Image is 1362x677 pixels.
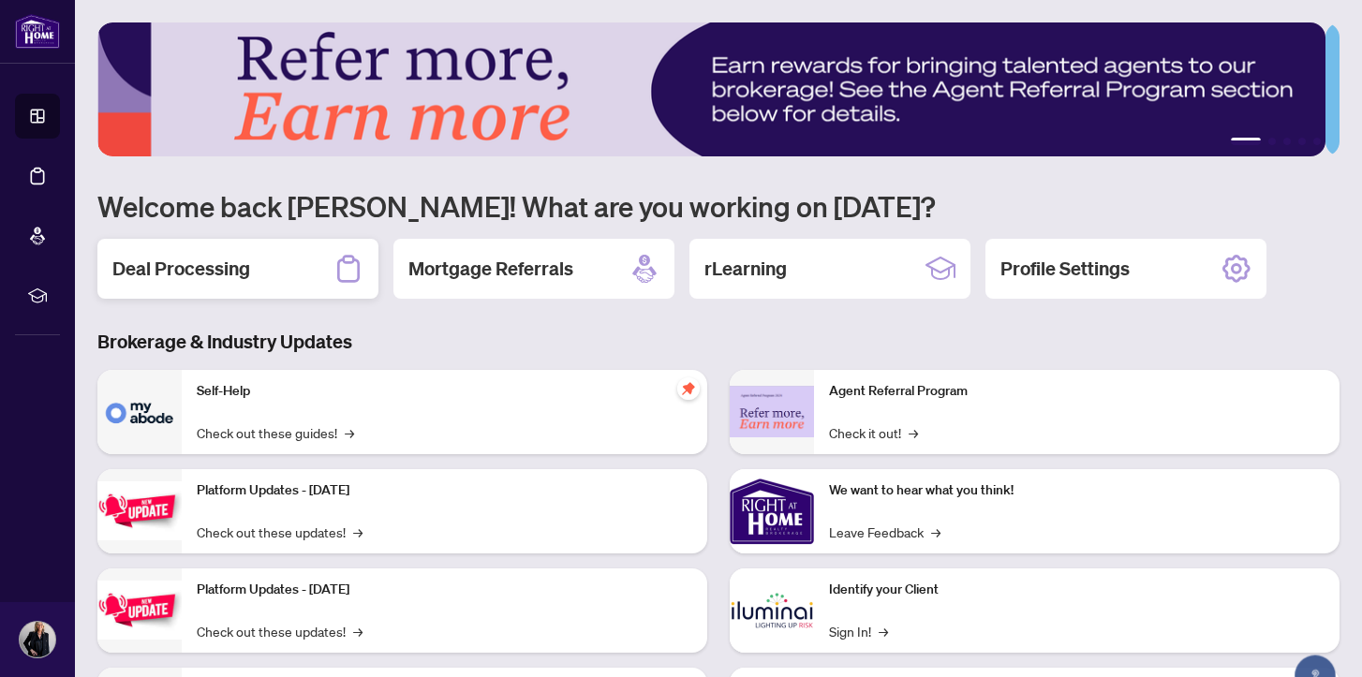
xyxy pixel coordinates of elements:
[730,568,814,653] img: Identify your Client
[1283,138,1291,145] button: 3
[829,480,1325,501] p: We want to hear what you think!
[931,522,940,542] span: →
[1287,611,1343,668] button: Open asap
[353,522,363,542] span: →
[1313,138,1321,145] button: 5
[15,14,60,49] img: logo
[97,481,182,540] img: Platform Updates - July 21, 2025
[829,580,1325,600] p: Identify your Client
[345,422,354,443] span: →
[97,370,182,454] img: Self-Help
[197,621,363,641] a: Check out these updates!→
[197,381,692,402] p: Self-Help
[1231,138,1261,145] button: 1
[408,256,573,282] h2: Mortgage Referrals
[704,256,787,282] h2: rLearning
[197,422,354,443] a: Check out these guides!→
[97,581,182,640] img: Platform Updates - July 8, 2025
[97,329,1340,355] h3: Brokerage & Industry Updates
[97,22,1325,156] img: Slide 0
[20,622,55,657] img: Profile Icon
[829,422,918,443] a: Check it out!→
[829,522,940,542] a: Leave Feedback→
[197,480,692,501] p: Platform Updates - [DATE]
[197,522,363,542] a: Check out these updates!→
[1298,138,1306,145] button: 4
[730,469,814,553] img: We want to hear what you think!
[1000,256,1130,282] h2: Profile Settings
[730,386,814,437] img: Agent Referral Program
[829,381,1325,402] p: Agent Referral Program
[909,422,918,443] span: →
[112,256,250,282] h2: Deal Processing
[677,377,700,400] span: pushpin
[879,621,888,641] span: →
[353,621,363,641] span: →
[829,621,888,641] a: Sign In!→
[197,580,692,600] p: Platform Updates - [DATE]
[97,188,1340,224] h1: Welcome back [PERSON_NAME]! What are you working on [DATE]?
[1268,138,1276,145] button: 2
